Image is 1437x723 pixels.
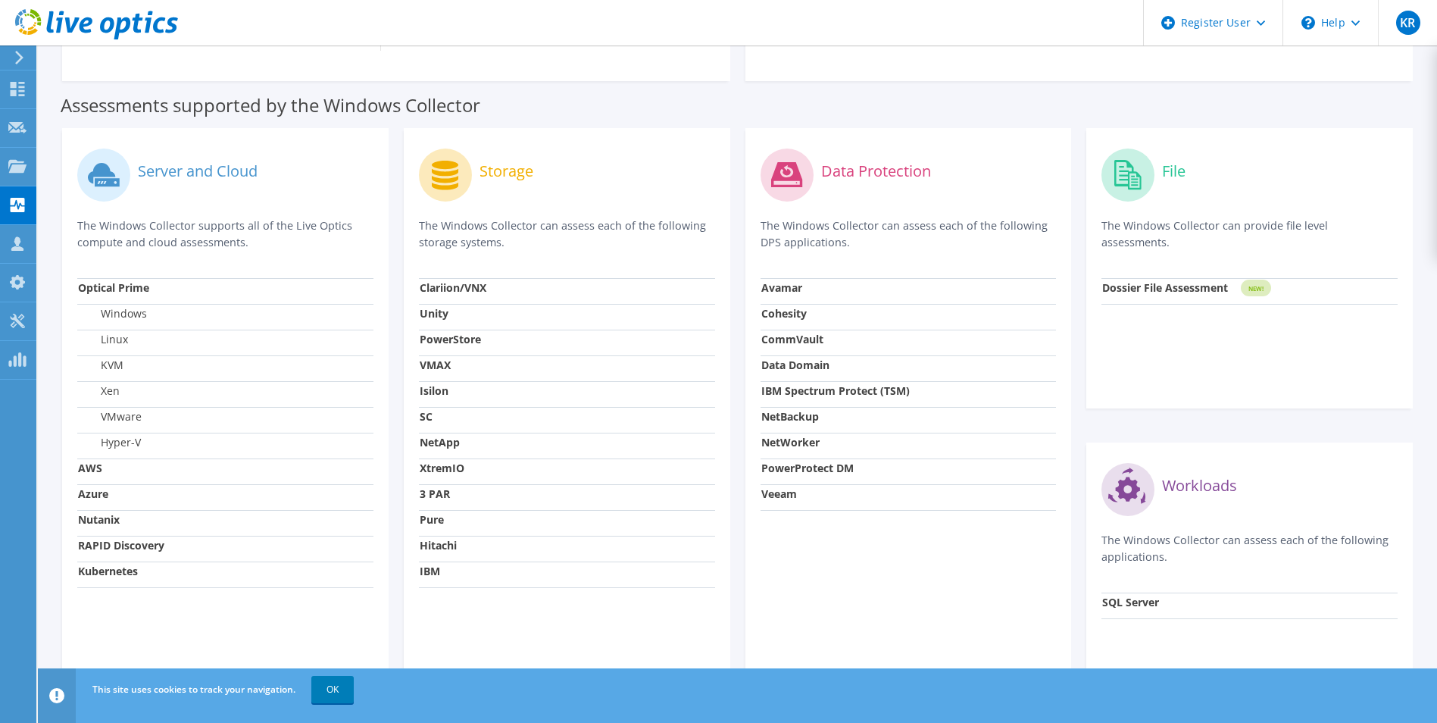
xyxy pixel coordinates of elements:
[420,435,460,449] strong: NetApp
[1101,532,1398,565] p: The Windows Collector can assess each of the following applications.
[420,306,448,321] strong: Unity
[1102,595,1159,609] strong: SQL Server
[1162,478,1237,493] label: Workloads
[761,383,910,398] strong: IBM Spectrum Protect (TSM)
[761,306,807,321] strong: Cohesity
[1101,218,1398,251] p: The Windows Collector can provide file level assessments.
[420,538,457,552] strong: Hitachi
[78,487,108,501] strong: Azure
[420,409,433,424] strong: SC
[419,218,715,251] p: The Windows Collector can assess each of the following storage systems.
[761,409,819,424] strong: NetBackup
[1396,11,1420,35] span: KR
[420,383,448,398] strong: Isilon
[420,461,464,475] strong: XtremIO
[78,332,128,347] label: Linux
[77,218,373,251] p: The Windows Collector supports all of the Live Optics compute and cloud assessments.
[480,164,533,179] label: Storage
[1248,284,1264,293] tspan: NEW!
[78,383,120,399] label: Xen
[78,435,141,450] label: Hyper-V
[78,409,142,424] label: VMware
[61,98,480,113] label: Assessments supported by the Windows Collector
[138,164,258,179] label: Server and Cloud
[761,332,823,346] strong: CommVault
[761,280,802,295] strong: Avamar
[420,564,440,578] strong: IBM
[1301,16,1315,30] svg: \n
[761,358,829,372] strong: Data Domain
[761,435,820,449] strong: NetWorker
[78,538,164,552] strong: RAPID Discovery
[78,512,120,527] strong: Nutanix
[1162,164,1186,179] label: File
[761,218,1057,251] p: The Windows Collector can assess each of the following DPS applications.
[78,564,138,578] strong: Kubernetes
[420,280,486,295] strong: Clariion/VNX
[420,332,481,346] strong: PowerStore
[78,461,102,475] strong: AWS
[311,676,354,703] a: OK
[1102,280,1228,295] strong: Dossier File Assessment
[78,306,147,321] label: Windows
[420,487,450,501] strong: 3 PAR
[78,280,149,295] strong: Optical Prime
[78,358,123,373] label: KVM
[761,461,854,475] strong: PowerProtect DM
[92,683,295,696] span: This site uses cookies to track your navigation.
[420,512,444,527] strong: Pure
[420,358,451,372] strong: VMAX
[761,487,797,501] strong: Veeam
[821,164,931,179] label: Data Protection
